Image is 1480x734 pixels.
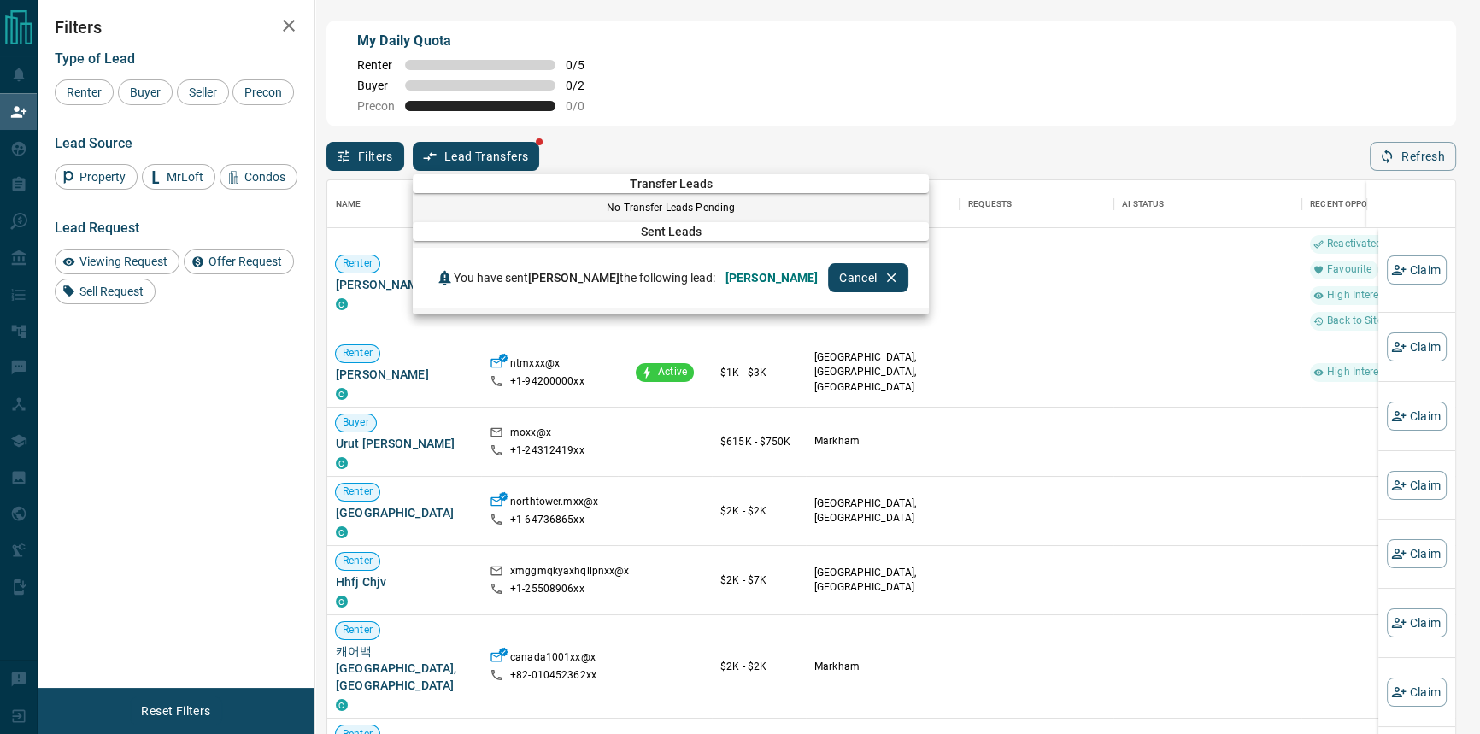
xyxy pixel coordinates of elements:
button: Cancel [828,263,908,292]
span: [PERSON_NAME] [725,271,818,285]
span: Sent Leads [413,225,929,238]
span: You have sent the following lead: [454,271,715,285]
span: [PERSON_NAME] [528,271,620,285]
p: No Transfer Leads Pending [413,200,929,215]
span: Transfer Leads [413,177,929,191]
